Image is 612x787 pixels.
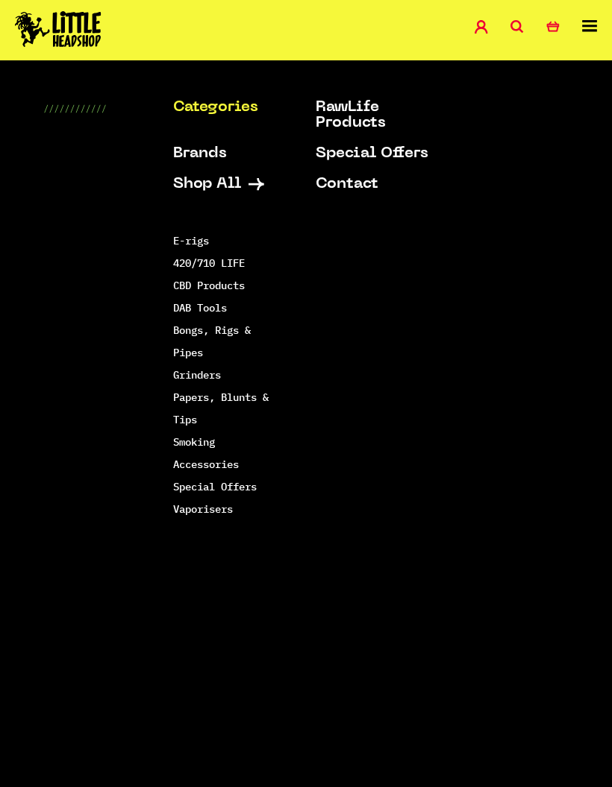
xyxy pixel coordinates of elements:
[173,323,251,359] a: Bongs, Rigs & Pipes
[316,100,428,131] a: RawLife Products
[173,301,227,315] a: DAB Tools
[173,256,245,270] a: 420/710 LIFE
[173,435,239,471] a: Smoking Accessories
[173,391,269,426] a: Papers, Blunts & Tips
[316,146,428,162] a: Special Offers
[173,177,286,192] a: Shop All
[15,11,102,47] img: Little Head Shop Logo
[173,480,257,493] a: Special Offers
[173,234,209,247] a: E-rigs
[173,146,286,162] a: Brands
[173,368,221,382] a: Grinders
[316,177,428,192] a: Contact
[173,502,233,516] a: Vaporisers
[173,100,286,116] a: Categories
[173,279,245,292] a: CBD Products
